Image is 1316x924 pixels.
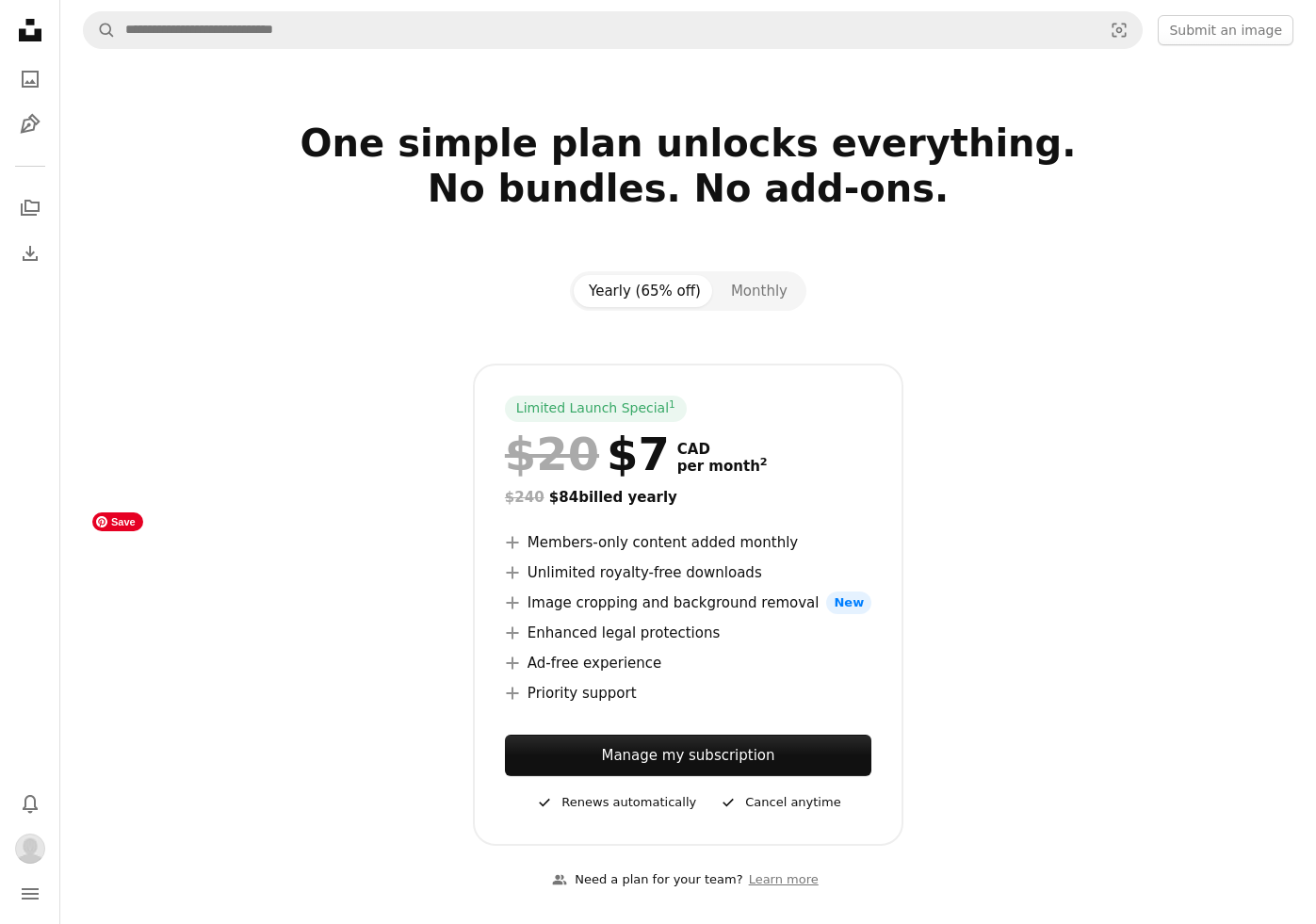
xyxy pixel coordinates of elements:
li: Unlimited royalty-free downloads [505,561,871,584]
a: Photos [11,60,49,98]
button: Submit an image [1158,15,1293,45]
a: Illustrations [11,105,49,143]
button: Visual search [1097,12,1142,48]
li: Priority support [505,682,871,705]
button: Monthly [716,275,803,307]
li: Image cropping and background removal [505,592,871,614]
a: Learn more [743,865,824,896]
div: Limited Launch Special [505,396,687,422]
button: Search Unsplash [84,12,116,48]
span: CAD [677,441,768,458]
sup: 2 [760,456,768,468]
div: Cancel anytime [719,791,840,814]
form: Find visuals sitewide [83,11,1143,49]
a: Collections [11,189,49,227]
a: 2 [756,458,772,475]
button: Yearly (65% off) [574,275,716,307]
div: $7 [505,430,670,478]
span: New [826,592,871,614]
a: Manage my subscription [505,735,871,776]
a: Download History [11,235,49,272]
a: Home — Unsplash [11,11,49,53]
button: Notifications [11,785,49,822]
h2: One simple plan unlocks everything. No bundles. No add-ons. [83,121,1293,256]
a: 1 [665,399,679,418]
img: Avatar of user Marie-Jo Furey [15,834,45,864]
span: $240 [505,489,544,506]
span: $20 [505,430,599,478]
li: Members-only content added monthly [505,531,871,554]
div: Need a plan for your team? [552,870,742,890]
li: Enhanced legal protections [505,622,871,644]
li: Ad-free experience [505,652,871,674]
span: per month [677,458,768,475]
button: Profile [11,830,49,867]
sup: 1 [669,398,675,410]
div: Renews automatically [535,791,696,814]
div: $84 billed yearly [505,486,871,509]
span: Save [92,512,143,531]
button: Menu [11,875,49,913]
